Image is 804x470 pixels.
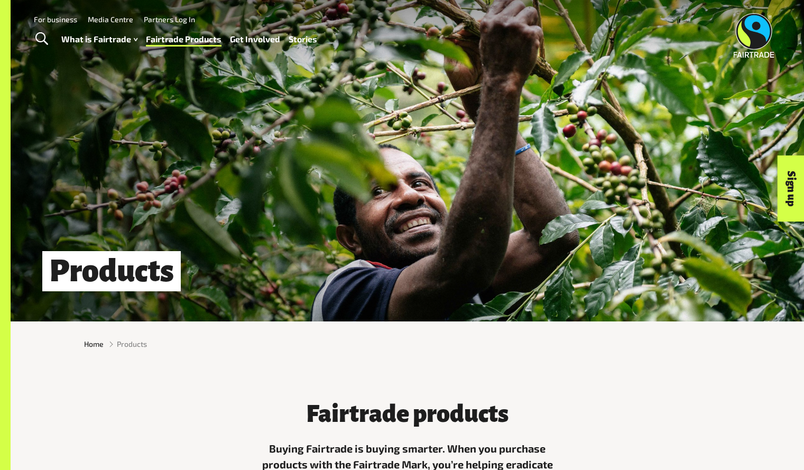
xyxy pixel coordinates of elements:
[34,15,77,24] a: For business
[84,338,104,349] a: Home
[61,32,137,47] a: What is Fairtrade
[42,251,181,292] h1: Products
[734,13,774,58] img: Fairtrade Australia New Zealand logo
[117,338,147,349] span: Products
[146,32,221,47] a: Fairtrade Products
[230,32,280,47] a: Get Involved
[88,15,133,24] a: Media Centre
[29,26,54,52] a: Toggle Search
[144,15,195,24] a: Partners Log In
[249,401,566,427] h3: Fairtrade products
[289,32,317,47] a: Stories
